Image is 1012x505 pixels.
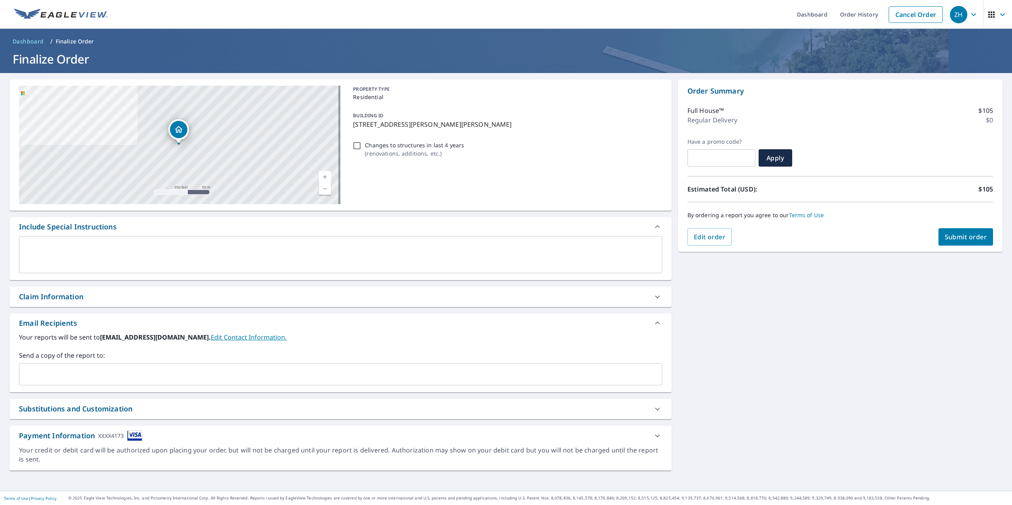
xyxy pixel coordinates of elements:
p: Finalize Order [56,38,94,45]
span: Submit order [945,233,987,241]
button: Apply [759,149,792,167]
a: Cancel Order [889,6,943,23]
span: Dashboard [13,38,44,45]
p: ( renovations, additions, etc. ) [365,149,464,158]
p: Residential [353,93,659,101]
span: Apply [765,154,786,162]
div: Claim Information [9,287,672,307]
a: Privacy Policy [31,496,57,501]
p: [STREET_ADDRESS][PERSON_NAME][PERSON_NAME] [353,120,659,129]
p: © 2025 Eagle View Technologies, Inc. and Pictometry International Corp. All Rights Reserved. Repo... [68,495,1008,501]
div: Include Special Instructions [19,222,117,232]
p: Estimated Total (USD): [687,184,840,194]
div: Dropped pin, building 1, Residential property, 4826 Algire Rd Bellville, OH 44813 [168,119,189,144]
img: cardImage [127,430,142,441]
p: Order Summary [687,86,993,96]
div: Claim Information [19,291,83,302]
p: $0 [986,115,993,125]
p: PROPERTY TYPE [353,86,659,93]
div: Payment Information [19,430,142,441]
a: EditContactInfo [211,333,287,342]
label: Send a copy of the report to: [19,351,662,360]
li: / [50,37,53,46]
p: By ordering a report you agree to our [687,212,993,219]
a: Current Level 17, Zoom Out [319,183,331,195]
div: XXXX4173 [98,430,124,441]
div: Your credit or debit card will be authorized upon placing your order, but will not be charged unt... [19,446,662,464]
p: Changes to structures in last 4 years [365,141,464,149]
img: EV Logo [14,9,108,21]
div: Email Recipients [9,314,672,332]
span: Edit order [694,233,726,241]
div: ZH [950,6,967,23]
button: Submit order [938,228,993,246]
b: [EMAIL_ADDRESS][DOMAIN_NAME]. [100,333,211,342]
button: Edit order [687,228,732,246]
p: Full House™ [687,106,724,115]
h1: Finalize Order [9,51,1003,67]
div: Substitutions and Customization [19,404,132,414]
div: Payment InformationXXXX4173cardImage [9,426,672,446]
div: Include Special Instructions [9,217,672,236]
a: Terms of Use [789,211,824,219]
nav: breadcrumb [9,35,1003,48]
label: Your reports will be sent to [19,332,662,342]
a: Current Level 17, Zoom In [319,171,331,183]
p: $105 [978,106,993,115]
a: Dashboard [9,35,47,48]
p: $105 [978,184,993,194]
p: Regular Delivery [687,115,737,125]
div: Substitutions and Customization [9,399,672,419]
p: BUILDING ID [353,112,383,119]
label: Have a promo code? [687,138,755,145]
a: Terms of Use [4,496,28,501]
div: Email Recipients [19,318,77,329]
p: | [4,496,57,501]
